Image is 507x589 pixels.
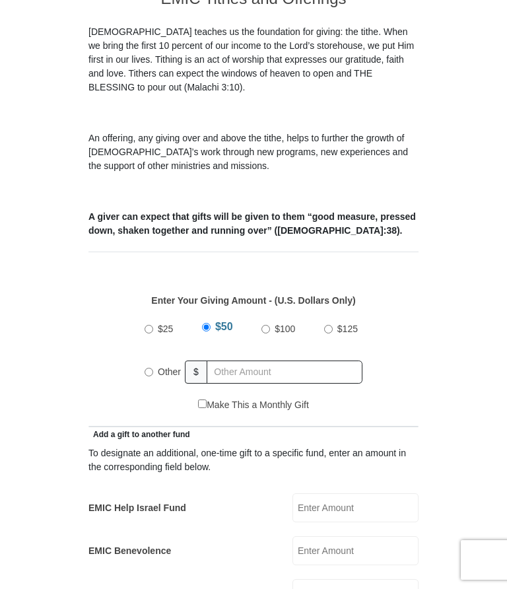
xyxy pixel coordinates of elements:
[88,501,186,515] label: EMIC Help Israel Fund
[185,361,207,384] span: $
[198,398,309,412] label: Make This a Monthly Gift
[158,366,181,377] span: Other
[207,361,362,384] input: Other Amount
[275,324,295,334] span: $100
[88,544,171,558] label: EMIC Benevolence
[158,324,173,334] span: $25
[88,446,419,474] div: To designate an additional, one-time gift to a specific fund, enter an amount in the correspondin...
[337,324,358,334] span: $125
[88,131,419,173] p: An offering, any giving over and above the tithe, helps to further the growth of [DEMOGRAPHIC_DAT...
[88,25,419,94] p: [DEMOGRAPHIC_DATA] teaches us the foundation for giving: the tithe. When we bring the first 10 pe...
[88,430,190,439] span: Add a gift to another fund
[88,211,416,236] b: A giver can expect that gifts will be given to them “good measure, pressed down, shaken together ...
[292,536,419,565] input: Enter Amount
[151,295,355,306] strong: Enter Your Giving Amount - (U.S. Dollars Only)
[292,493,419,522] input: Enter Amount
[198,399,207,408] input: Make This a Monthly Gift
[215,321,233,332] span: $50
